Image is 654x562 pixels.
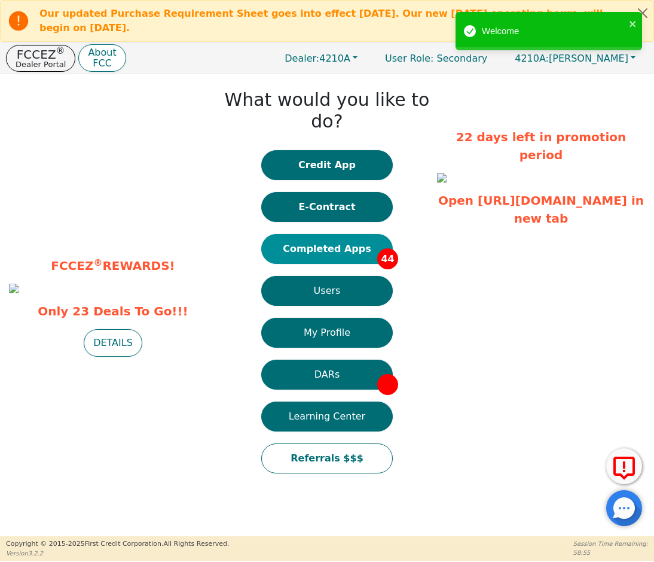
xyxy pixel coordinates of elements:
img: 599a7b5a-3585-47dc-ad2a-64e8c59f0ec0 [437,173,447,183]
h1: What would you like to do? [223,89,431,132]
span: 4210A [285,53,350,64]
img: bc3beac7-2c1a-45a3-ad55-99505817aed2 [9,284,19,293]
p: 22 days left in promotion period [437,128,645,164]
a: Open [URL][DOMAIN_NAME] in new tab [438,193,644,226]
button: Report Error to FCC [606,448,642,484]
p: Secondary [373,47,499,70]
button: FCCEZ®Dealer Portal [6,45,75,72]
button: DETAILS [84,329,142,357]
a: User Role: Secondary [373,47,499,70]
button: Credit App [261,150,393,180]
div: Welcome [482,25,625,38]
p: FCCEZ REWARDS! [9,257,217,275]
button: DARs [261,360,393,390]
span: 44 [377,248,398,269]
p: Dealer Portal [16,60,66,68]
p: FCC [88,59,116,68]
button: AboutFCC [78,44,126,72]
p: FCCEZ [16,48,66,60]
button: Completed Apps44 [261,234,393,264]
span: Dealer: [285,53,319,64]
span: User Role : [385,53,433,64]
p: About [88,48,116,57]
button: Learning Center [261,402,393,432]
span: [PERSON_NAME] [515,53,628,64]
button: Users [261,276,393,306]
button: My Profile [261,318,393,348]
sup: ® [93,257,102,268]
button: Referrals $$$ [261,443,393,473]
button: E-Contract [261,192,393,222]
p: 58:55 [573,548,648,557]
span: All Rights Reserved. [163,540,229,548]
button: Dealer:4210A [272,49,370,68]
button: close [629,17,637,31]
button: Close alert [632,1,653,25]
p: Copyright © 2015- 2025 First Credit Corporation. [6,539,229,549]
p: Version 3.2.2 [6,549,229,558]
p: Session Time Remaining: [573,539,648,548]
sup: ® [56,45,65,56]
b: Our updated Purchase Requirement Sheet goes into effect [DATE]. Our new [DATE] operating hours, w... [39,8,603,34]
span: Only 23 Deals To Go!!! [9,302,217,320]
span: 4210A: [515,53,549,64]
